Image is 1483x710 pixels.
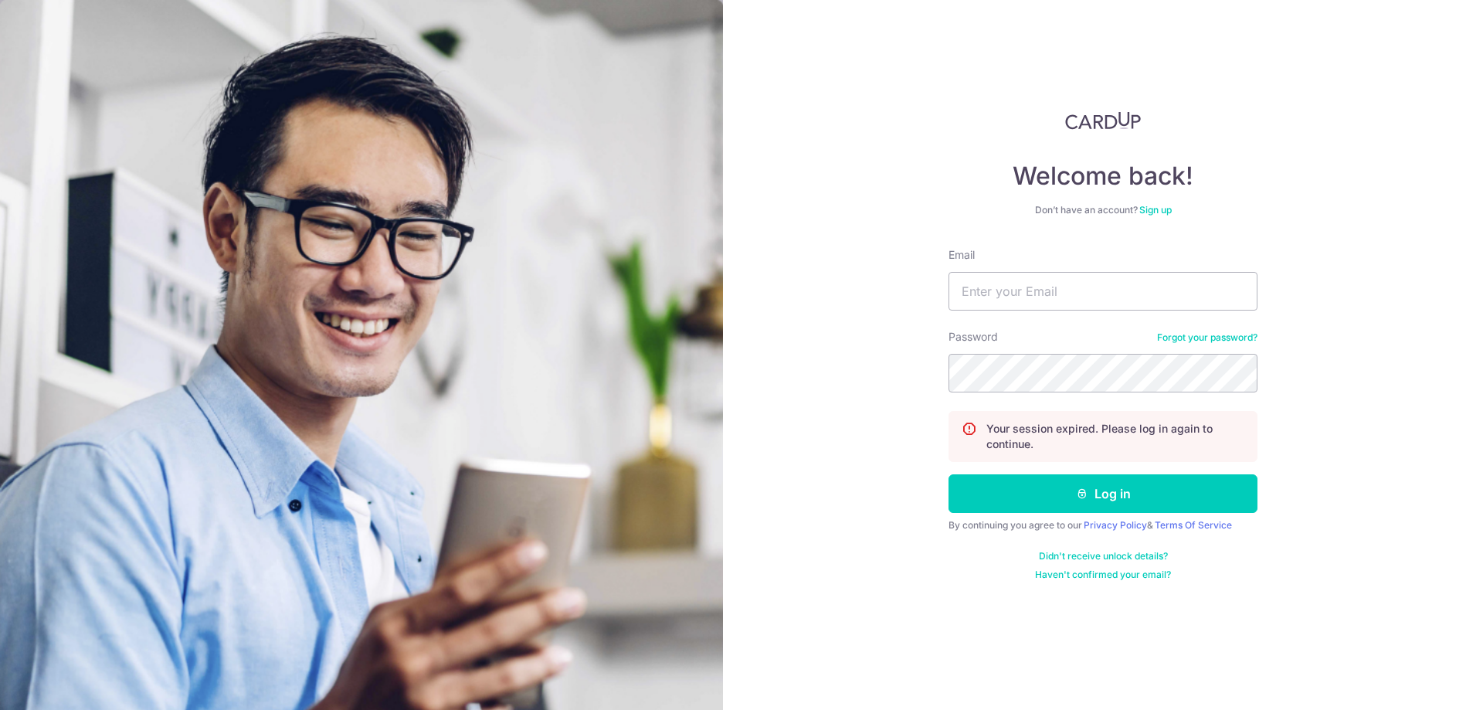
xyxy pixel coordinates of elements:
input: Enter your Email [949,272,1257,311]
img: CardUp Logo [1065,111,1141,130]
div: By continuing you agree to our & [949,519,1257,532]
a: Didn't receive unlock details? [1039,550,1168,562]
button: Log in [949,474,1257,513]
a: Privacy Policy [1084,519,1147,531]
h4: Welcome back! [949,161,1257,192]
p: Your session expired. Please log in again to continue. [986,421,1244,452]
div: Don’t have an account? [949,204,1257,216]
label: Email [949,247,975,263]
a: Haven't confirmed your email? [1035,569,1171,581]
a: Terms Of Service [1155,519,1232,531]
a: Forgot your password? [1157,331,1257,344]
label: Password [949,329,998,345]
a: Sign up [1139,204,1172,216]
